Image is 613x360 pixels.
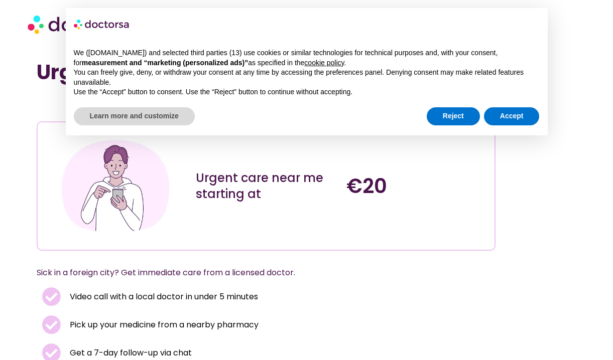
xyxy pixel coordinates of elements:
span: Video call with a local doctor in under 5 minutes [67,290,258,304]
span: Get a 7-day follow-up via chat [67,346,192,360]
strong: measurement and “marketing (personalized ads)” [82,59,248,67]
h3: Urgent care near me starting at [196,170,336,202]
h4: €20 [346,174,487,198]
button: Accept [484,107,540,125]
p: You can freely give, deny, or withdraw your consent at any time by accessing the preferences pane... [74,68,540,87]
a: cookie policy [304,59,344,67]
img: logo [74,16,130,32]
p: Use the “Accept” button to consent. Use the “Reject” button to continue without accepting. [74,87,540,97]
img: Illustration depicting a young adult in a casual outfit, engaged with their smartphone. They are ... [59,130,172,242]
iframe: Customer reviews powered by Trustpilot [42,99,192,111]
p: Sick in a foreign city? Get immediate care from a licensed doctor. [37,266,471,280]
p: We ([DOMAIN_NAME]) and selected third parties (13) use cookies or similar technologies for techni... [74,48,540,68]
span: Pick up your medicine from a nearby pharmacy [67,318,259,332]
button: Learn more and customize [74,107,195,125]
button: Reject [427,107,480,125]
h1: Urgent Care Near Me - For Tourists [37,60,495,84]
